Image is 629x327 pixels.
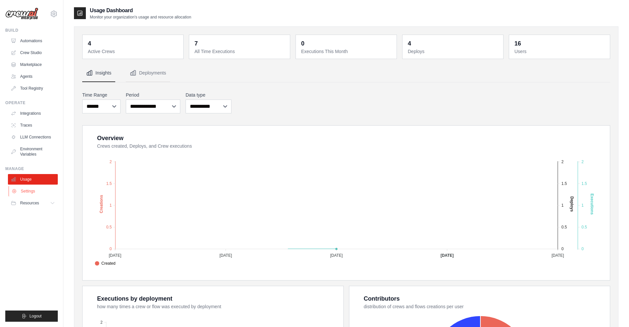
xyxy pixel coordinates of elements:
[110,160,112,164] tspan: 2
[5,311,58,322] button: Logout
[581,203,584,208] tspan: 1
[8,71,58,82] a: Agents
[106,225,112,229] tspan: 0.5
[301,39,304,48] div: 0
[126,64,170,82] button: Deployments
[5,28,58,33] div: Build
[551,253,564,258] tspan: [DATE]
[514,39,521,48] div: 16
[581,225,587,229] tspan: 0.5
[220,253,232,258] tspan: [DATE]
[110,247,112,251] tspan: 0
[20,200,39,206] span: Resources
[440,253,454,258] tspan: [DATE]
[82,92,121,98] label: Time Range
[8,59,58,70] a: Marketplace
[514,48,606,55] dt: Users
[110,203,112,208] tspan: 1
[8,120,58,131] a: Traces
[106,181,112,186] tspan: 1.5
[561,247,564,251] tspan: 0
[194,39,198,48] div: 7
[581,160,584,164] tspan: 2
[364,303,602,310] dt: distribution of crews and flows creations per user
[9,186,58,196] a: Settings
[8,36,58,46] a: Automations
[90,15,191,20] p: Monitor your organization's usage and resource allocation
[194,48,286,55] dt: All Time Executions
[99,195,104,213] text: Creations
[8,83,58,94] a: Tool Registry
[408,48,499,55] dt: Deploys
[90,7,191,15] h2: Usage Dashboard
[8,198,58,208] button: Resources
[109,253,121,258] tspan: [DATE]
[364,294,400,303] div: Contributors
[97,143,602,149] dt: Crews created, Deploys, and Crew executions
[581,247,584,251] tspan: 0
[97,303,335,310] dt: how many times a crew or flow was executed by deployment
[561,181,567,186] tspan: 1.5
[8,132,58,142] a: LLM Connections
[5,100,58,105] div: Operate
[97,134,123,143] div: Overview
[581,181,587,186] tspan: 1.5
[570,196,574,212] text: Deploys
[88,48,179,55] dt: Active Crews
[561,160,564,164] tspan: 2
[82,64,115,82] button: Insights
[5,8,38,20] img: Logo
[330,253,343,258] tspan: [DATE]
[8,47,58,58] a: Crew Studio
[97,294,172,303] div: Executions by deployment
[408,39,411,48] div: 4
[82,64,610,82] nav: Tabs
[29,313,42,319] span: Logout
[590,193,594,215] text: Executions
[8,144,58,160] a: Environment Variables
[186,92,231,98] label: Data type
[561,225,567,229] tspan: 0.5
[88,39,91,48] div: 4
[95,260,116,266] span: Created
[8,108,58,119] a: Integrations
[126,92,180,98] label: Period
[301,48,393,55] dt: Executions This Month
[100,320,103,325] tspan: 2
[561,203,564,208] tspan: 1
[5,166,58,171] div: Manage
[8,174,58,185] a: Usage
